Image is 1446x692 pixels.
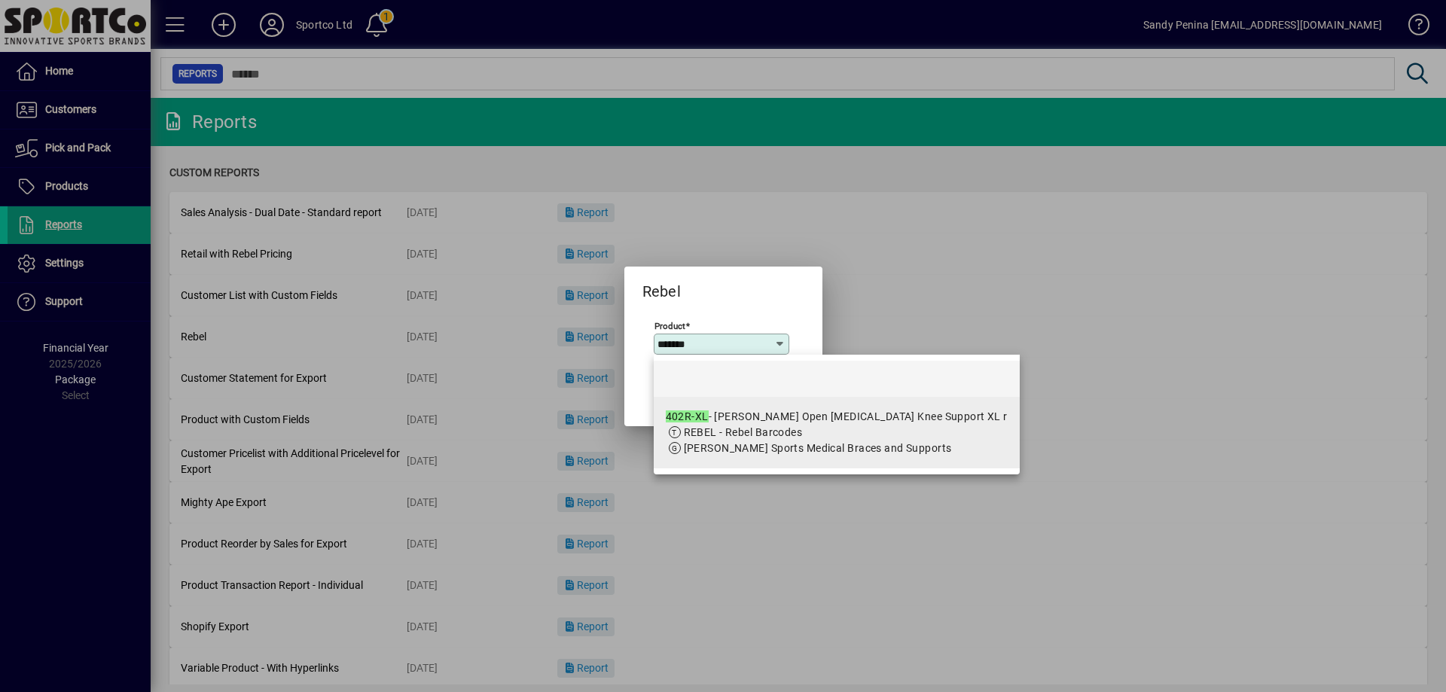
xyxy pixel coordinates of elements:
em: 402R-XL [666,410,709,422]
h2: Rebel [624,267,699,303]
span: REBEL - Rebel Barcodes [684,426,803,438]
span: [PERSON_NAME] Sports Medical Braces and Supports [684,442,952,454]
div: - [PERSON_NAME] Open [MEDICAL_DATA] Knee Support XL r [666,409,1008,425]
mat-label: Product [654,320,685,331]
mat-option: 402R-XL - McDavid Open Patella Knee Support XL r [654,397,1020,468]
